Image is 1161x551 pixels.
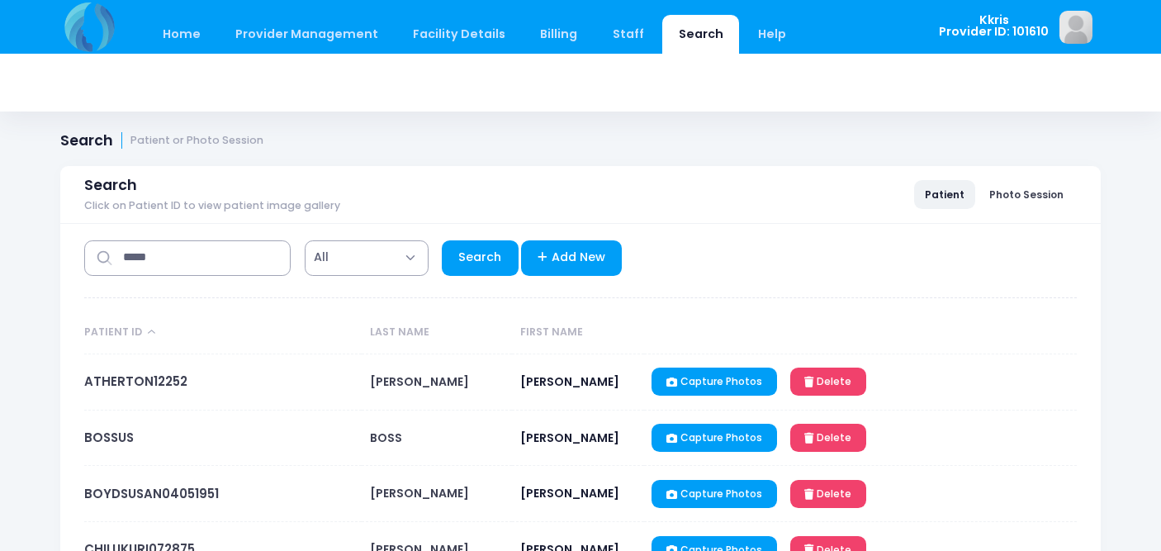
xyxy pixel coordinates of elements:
span: All [305,240,429,276]
a: Capture Photos [652,368,776,396]
span: Click on Patient ID to view patient image gallery [84,200,340,212]
a: Provider Management [219,15,394,54]
span: [PERSON_NAME] [520,373,619,390]
a: Facility Details [397,15,522,54]
a: Billing [524,15,594,54]
span: [PERSON_NAME] [370,373,469,390]
a: BOYDSUSAN04051951 [84,485,219,502]
a: Delete [790,424,866,452]
span: BOSS [370,430,402,446]
th: Last Name: activate to sort column ascending [362,311,512,354]
th: Patient ID: activate to sort column descending [84,311,362,354]
a: Delete [790,480,866,508]
span: Kkris Provider ID: 101610 [939,14,1049,38]
h1: Search [60,132,263,150]
a: Photo Session [979,180,1074,208]
span: [PERSON_NAME] [370,485,469,501]
a: Search [442,240,519,276]
span: [PERSON_NAME] [520,485,619,501]
a: Patient [914,180,975,208]
th: First Name: activate to sort column ascending [512,311,644,354]
a: Staff [596,15,660,54]
span: All [314,249,329,266]
small: Patient or Photo Session [130,135,263,147]
img: image [1059,11,1092,44]
a: Search [662,15,739,54]
a: Home [146,15,216,54]
a: Capture Photos [652,424,776,452]
a: Capture Photos [652,480,776,508]
a: Delete [790,368,866,396]
span: [PERSON_NAME] [520,430,619,446]
a: Help [742,15,803,54]
a: BOSSUS [84,429,134,446]
a: ATHERTON12252 [84,373,187,390]
span: Search [84,177,137,194]
a: Add New [521,240,623,276]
